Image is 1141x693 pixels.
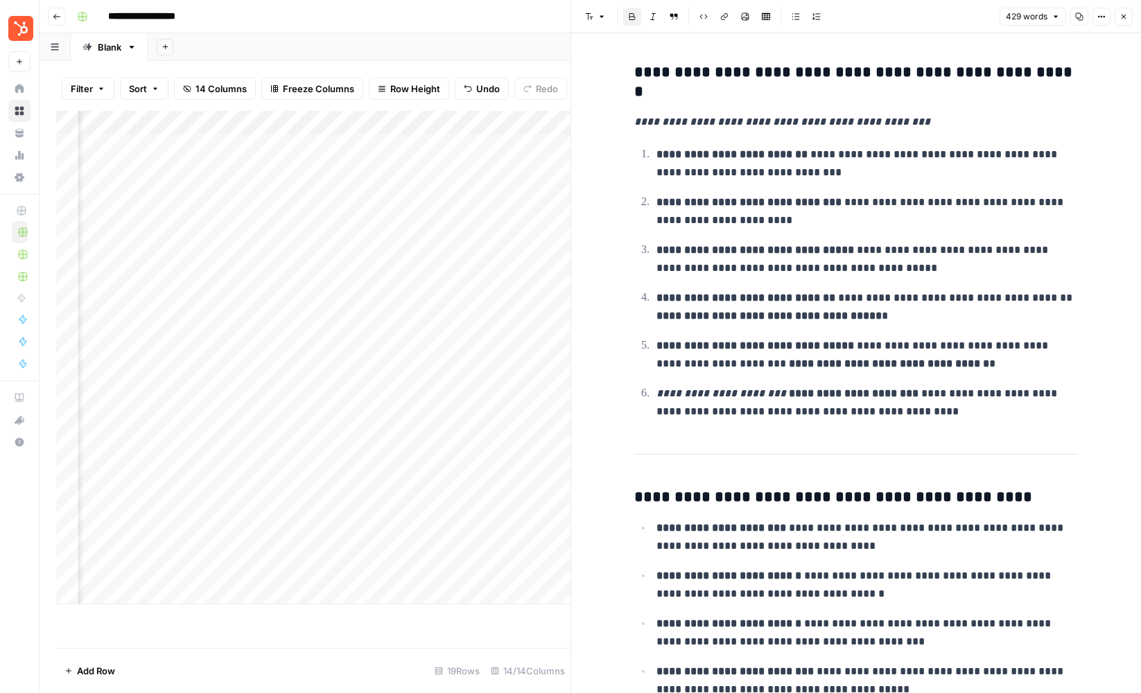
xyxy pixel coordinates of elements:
button: 429 words [1000,8,1066,26]
a: Browse [8,100,31,122]
img: Tortured AI Dept. Logo [8,16,33,41]
button: Freeze Columns [261,78,363,100]
div: What's new? [9,410,30,430]
span: 429 words [1006,10,1047,23]
a: Blank [71,33,148,61]
button: Sort [120,78,168,100]
button: Workspace: Tortured AI Dept. [8,11,31,46]
span: 14 Columns [195,82,247,96]
span: Add Row [77,664,115,678]
span: Filter [71,82,93,96]
span: Sort [129,82,147,96]
span: Undo [476,82,500,96]
a: Settings [8,166,31,188]
button: Help + Support [8,431,31,453]
button: 14 Columns [174,78,256,100]
button: Row Height [369,78,449,100]
button: Undo [455,78,509,100]
a: AirOps Academy [8,387,31,409]
span: Redo [536,82,558,96]
button: Add Row [56,660,123,682]
a: Home [8,78,31,100]
div: 19 Rows [429,660,485,682]
button: Filter [62,78,114,100]
div: Blank [98,40,121,54]
button: Redo [514,78,567,100]
button: What's new? [8,409,31,431]
a: Your Data [8,122,31,144]
span: Row Height [390,82,440,96]
a: Usage [8,144,31,166]
span: Freeze Columns [283,82,354,96]
div: 14/14 Columns [485,660,570,682]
